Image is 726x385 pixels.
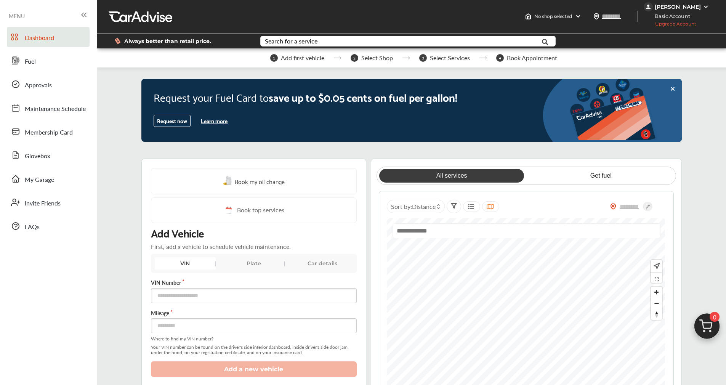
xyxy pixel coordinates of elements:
[7,216,90,236] a: FAQs
[115,38,120,44] img: dollor_label_vector.a70140d1.svg
[689,310,725,346] img: cart_icon.3d0951e8.svg
[25,80,52,90] span: Approvals
[575,13,581,19] img: header-down-arrow.9dd2ce7d.svg
[644,21,696,30] span: Upgrade Account
[419,54,427,62] span: 3
[525,13,531,19] img: header-home-logo.8d720a4f.svg
[155,257,216,269] div: VIN
[281,55,324,61] span: Add first vehicle
[637,11,638,22] img: header-divider.bc55588e.svg
[25,175,54,185] span: My Garage
[154,88,269,106] span: Request your Fuel Card to
[391,202,436,211] span: Sort by :
[25,57,36,67] span: Fuel
[151,309,357,317] label: Mileage
[124,38,211,44] span: Always better than retail price.
[25,199,61,209] span: Invite Friends
[529,169,673,183] a: Get fuel
[703,4,709,10] img: WGsFRI8htEPBVLJbROoPRyZpYNWhNONpIPPETTm6eUC0GeLEiAAAAAElFTkSuQmCC
[7,74,90,94] a: Approvals
[7,27,90,47] a: Dashboard
[237,205,284,215] span: Book top services
[7,192,90,212] a: Invite Friends
[534,13,572,19] span: No shop selected
[292,257,353,269] div: Car details
[198,115,231,127] button: Learn more
[223,176,285,186] a: Book my oil change
[151,226,204,239] p: Add Vehicle
[651,309,662,320] button: Reset bearing to north
[644,2,653,11] img: jVpblrzwTbfkPYzPPzSLxeg0AAAAASUVORK5CYII=
[430,55,470,61] span: Select Services
[265,38,317,44] div: Search for a service
[496,54,504,62] span: 4
[593,13,599,19] img: location_vector.a44bc228.svg
[9,13,25,19] span: MENU
[151,197,357,223] a: Book top services
[25,33,54,43] span: Dashboard
[651,298,662,309] button: Zoom out
[507,55,557,61] span: Book Appointment
[154,115,191,127] button: Request now
[479,56,487,59] img: stepper-arrow.e24c07c6.svg
[379,169,524,183] a: All services
[333,56,341,59] img: stepper-arrow.e24c07c6.svg
[25,104,86,114] span: Maintenance Schedule
[7,122,90,141] a: Membership Card
[25,151,50,161] span: Glovebox
[351,54,358,62] span: 2
[235,176,285,186] span: Book my oil change
[7,51,90,71] a: Fuel
[151,279,357,286] label: VIN Number
[7,169,90,189] a: My Garage
[25,222,40,232] span: FAQs
[151,242,291,251] p: First, add a vehicle to schedule vehicle maintenance.
[269,88,457,106] span: save up to $0.05 cents on fuel per gallon!
[644,12,696,20] span: Basic Account
[151,336,357,342] span: Where to find my VIN number?
[223,205,233,215] img: cal_icon.0803b883.svg
[655,3,701,10] div: [PERSON_NAME]
[710,312,720,322] span: 0
[7,145,90,165] a: Glovebox
[7,98,90,118] a: Maintenance Schedule
[651,287,662,298] button: Zoom in
[223,257,284,269] div: Plate
[270,54,278,62] span: 1
[402,56,410,59] img: stepper-arrow.e24c07c6.svg
[412,202,436,211] span: Distance
[151,345,357,355] span: Your VIN number can be found on the driver's side interior dashboard, inside driver's side door j...
[652,262,660,270] img: recenter.ce011a49.svg
[25,128,73,138] span: Membership Card
[223,176,233,186] img: oil-change.e5047c97.svg
[361,55,393,61] span: Select Shop
[610,203,616,210] img: location_vector_orange.38f05af8.svg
